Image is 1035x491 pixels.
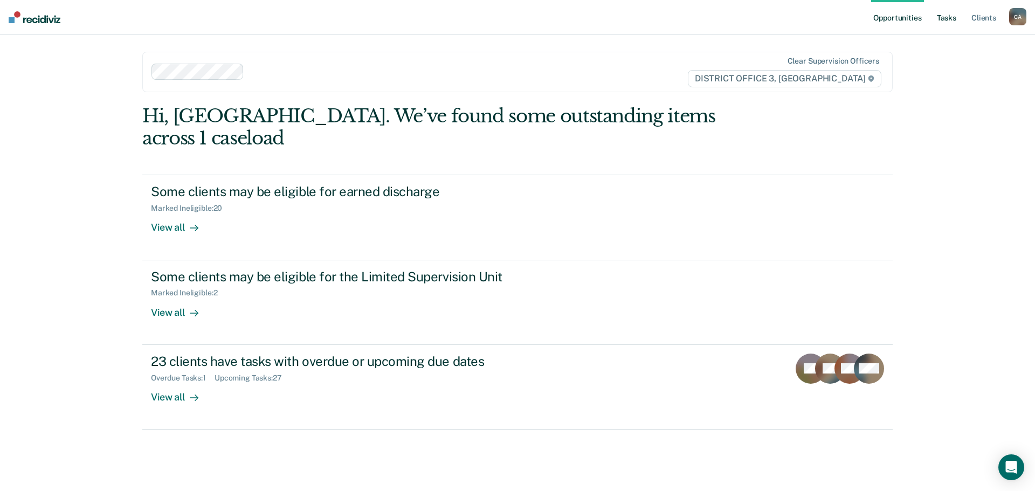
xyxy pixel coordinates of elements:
button: CA [1009,8,1026,25]
a: Some clients may be eligible for earned dischargeMarked Ineligible:20View all [142,175,893,260]
a: 23 clients have tasks with overdue or upcoming due datesOverdue Tasks:1Upcoming Tasks:27View all [142,345,893,430]
div: Upcoming Tasks : 27 [215,374,291,383]
div: Some clients may be eligible for the Limited Supervision Unit [151,269,529,285]
div: C A [1009,8,1026,25]
img: Recidiviz [9,11,60,23]
a: Some clients may be eligible for the Limited Supervision UnitMarked Ineligible:2View all [142,260,893,345]
div: 23 clients have tasks with overdue or upcoming due dates [151,354,529,369]
span: DISTRICT OFFICE 3, [GEOGRAPHIC_DATA] [688,70,881,87]
div: View all [151,382,211,403]
div: Overdue Tasks : 1 [151,374,215,383]
div: View all [151,213,211,234]
div: Marked Ineligible : 2 [151,288,226,298]
div: View all [151,298,211,319]
div: Some clients may be eligible for earned discharge [151,184,529,199]
div: Clear supervision officers [788,57,879,66]
div: Hi, [GEOGRAPHIC_DATA]. We’ve found some outstanding items across 1 caseload [142,105,743,149]
div: Marked Ineligible : 20 [151,204,231,213]
div: Open Intercom Messenger [998,454,1024,480]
